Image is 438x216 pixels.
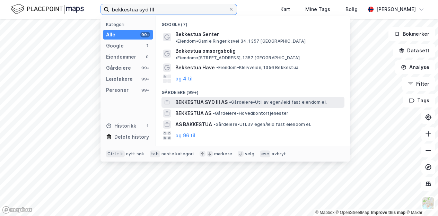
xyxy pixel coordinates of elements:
span: AS BAKKESTUA [175,120,212,129]
span: • [229,100,231,105]
div: 1 [144,123,150,129]
div: Eiendommer [106,53,136,61]
span: Gårdeiere • Hovedkontortjenester [213,111,288,116]
button: Filter [402,77,435,91]
div: Google (7) [156,16,350,29]
span: • [216,65,218,70]
div: 99+ [140,87,150,93]
div: 99+ [140,32,150,37]
div: Alle [106,31,115,39]
a: Mapbox [315,210,334,215]
span: BEKKESTUA SYD III AS [175,98,228,106]
span: • [175,38,177,44]
div: avbryt [272,151,286,157]
div: 99+ [140,65,150,71]
span: Eiendom • Gamle Ringeriksvei 34, 1357 [GEOGRAPHIC_DATA] [175,38,306,44]
div: Delete history [114,133,149,141]
span: Gårdeiere • Utl. av egen/leid fast eiendom el. [213,122,311,127]
span: Bekkestua omsorgsbolig [175,47,236,55]
div: Bolig [345,5,358,14]
button: Bokmerker [388,27,435,41]
div: 0 [144,54,150,60]
span: • [175,55,177,60]
div: [PERSON_NAME] [376,5,416,14]
div: Google [106,42,124,50]
button: Datasett [393,44,435,58]
span: Gårdeiere • Utl. av egen/leid fast eiendom el. [229,100,327,105]
span: Eiendom • [STREET_ADDRESS], 1357 [GEOGRAPHIC_DATA] [175,55,300,61]
a: Mapbox homepage [2,206,33,214]
span: • [213,111,215,116]
button: Analyse [395,60,435,74]
div: velg [245,151,254,157]
input: Søk på adresse, matrikkel, gårdeiere, leietakere eller personer [109,4,228,15]
span: Bekkestua Have [175,63,215,72]
div: Leietakere [106,75,133,83]
div: Historikk [106,122,136,130]
div: neste kategori [161,151,194,157]
div: Leietakere (99+) [156,141,350,154]
span: Eiendom • Kleivveien, 1356 Bekkestua [216,65,298,70]
span: BEKKESTUA AS [175,109,211,118]
iframe: Chat Widget [403,183,438,216]
button: Tags [403,94,435,107]
div: Personer [106,86,129,94]
img: logo.f888ab2527a4732fd821a326f86c7f29.svg [11,3,84,15]
span: Bekkestua Senter [175,30,219,38]
span: • [213,122,216,127]
div: nytt søk [126,151,144,157]
button: og 4 til [175,75,193,83]
div: Gårdeiere (99+) [156,84,350,97]
button: og 96 til [175,131,195,140]
div: Kategori [106,22,153,27]
div: 7 [144,43,150,49]
div: 99+ [140,76,150,82]
div: tab [150,150,160,157]
div: markere [214,151,232,157]
a: OpenStreetMap [336,210,369,215]
a: Improve this map [371,210,405,215]
div: Gårdeiere [106,64,131,72]
div: Mine Tags [305,5,330,14]
div: esc [260,150,271,157]
div: Kart [280,5,290,14]
div: Ctrl + k [106,150,125,157]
